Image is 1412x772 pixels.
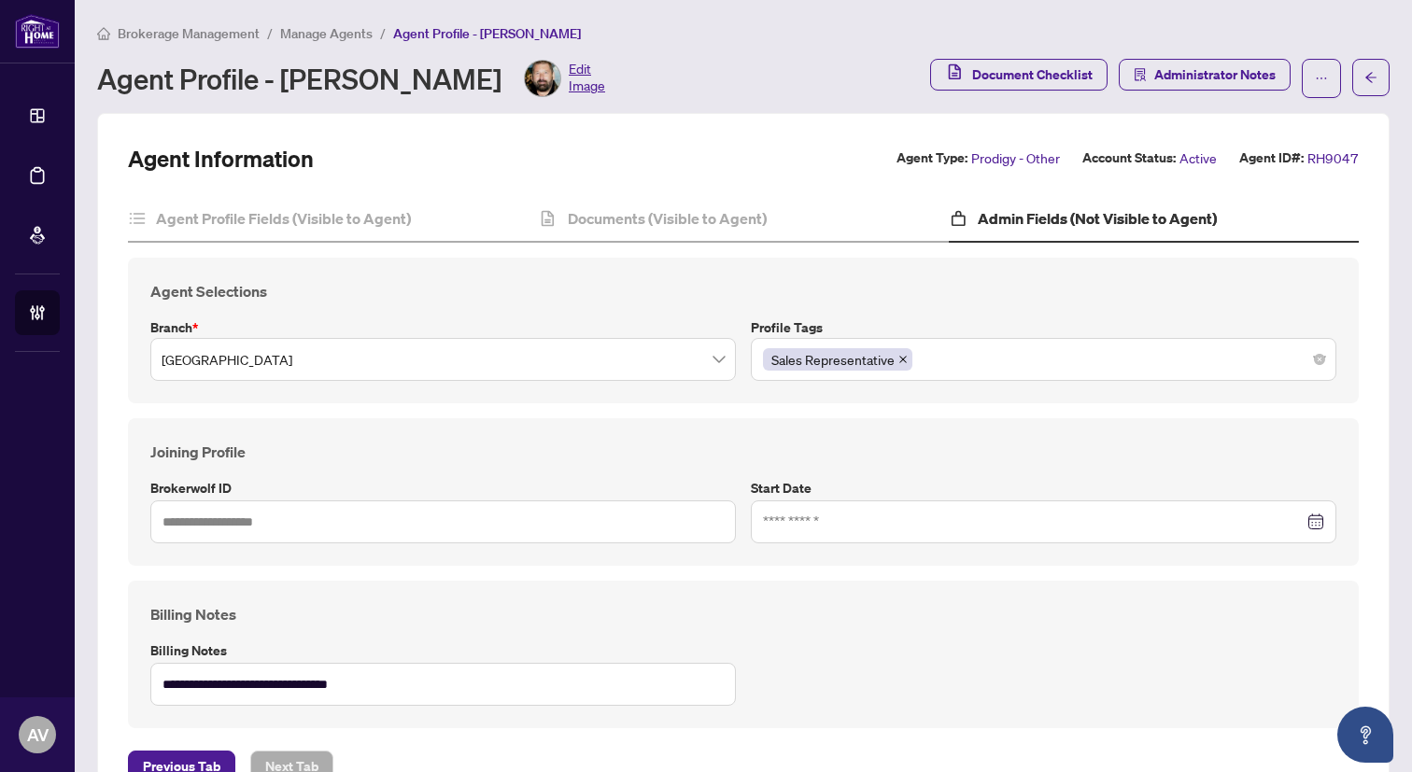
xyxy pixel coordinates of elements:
span: Brokerage Management [118,25,260,42]
span: ellipsis [1315,72,1328,85]
h4: Documents (Visible to Agent) [568,207,767,230]
label: Agent Type: [897,147,967,169]
span: home [97,27,110,40]
span: arrow-left [1364,71,1377,84]
span: AV [27,722,49,748]
span: Document Checklist [972,60,1093,90]
span: solution [1134,68,1147,81]
span: Manage Agents [280,25,373,42]
h4: Billing Notes [150,603,1336,625]
button: Administrator Notes [1119,59,1291,91]
button: Open asap [1337,707,1393,763]
span: Administrator Notes [1154,60,1276,90]
label: Start Date [751,478,1336,498]
span: close-circle [1314,354,1325,365]
li: / [267,22,273,44]
span: Sales Representative [771,349,895,370]
span: Mississauga [162,342,725,377]
span: Agent Profile - [PERSON_NAME] [393,25,581,42]
li: / [380,22,386,44]
span: close [898,355,908,364]
label: Billing Notes [150,640,736,661]
img: Profile Icon [525,61,560,96]
span: Active [1179,147,1217,169]
label: Profile Tags [751,317,1336,338]
span: RH9047 [1307,147,1359,169]
h4: Agent Profile Fields (Visible to Agent) [156,207,411,230]
h4: Joining Profile [150,441,1336,463]
img: logo [15,14,60,49]
label: Account Status: [1082,147,1176,169]
span: Sales Representative [763,348,912,371]
label: Brokerwolf ID [150,478,736,498]
span: Prodigy - Other [971,147,1060,169]
label: Agent ID#: [1239,147,1304,169]
label: Branch [150,317,736,338]
h4: Agent Selections [150,280,1336,302]
h4: Admin Fields (Not Visible to Agent) [978,207,1217,230]
button: Document Checklist [930,59,1108,91]
span: Edit Image [569,60,605,97]
div: Agent Profile - [PERSON_NAME] [97,60,605,97]
h2: Agent Information [128,144,314,174]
